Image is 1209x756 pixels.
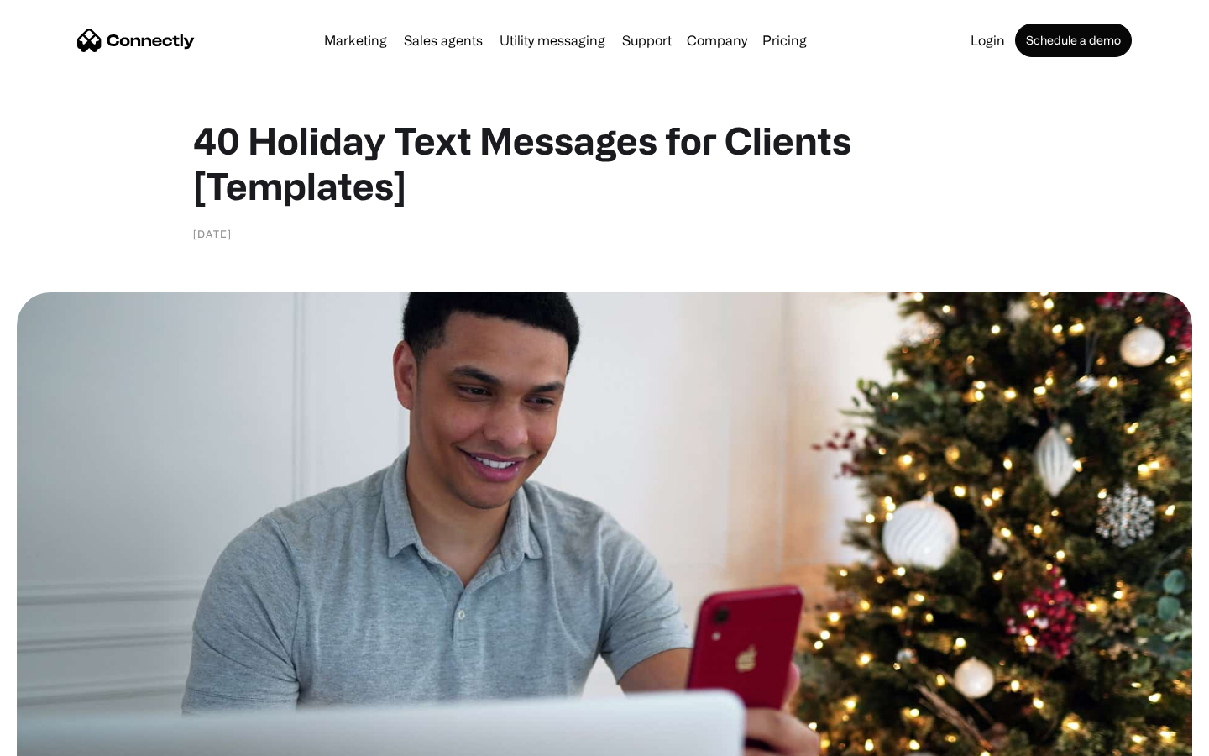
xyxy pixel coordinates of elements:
a: Pricing [756,34,814,47]
a: Login [964,34,1012,47]
h1: 40 Holiday Text Messages for Clients [Templates] [193,118,1016,208]
div: [DATE] [193,225,232,242]
a: Support [615,34,678,47]
aside: Language selected: English [17,727,101,750]
a: Schedule a demo [1015,24,1132,57]
div: Company [687,29,747,52]
a: Utility messaging [493,34,612,47]
ul: Language list [34,727,101,750]
a: Marketing [317,34,394,47]
a: Sales agents [397,34,489,47]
